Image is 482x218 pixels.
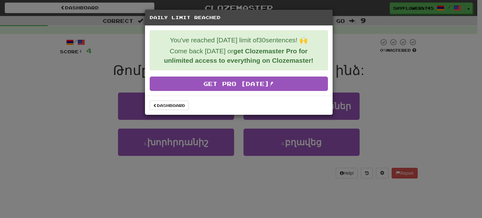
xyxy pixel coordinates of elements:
[155,35,323,45] p: You've reached [DATE] limit of 30 sentences! 🙌
[164,47,313,64] strong: get Clozemaster Pro for unlimited access to everything on Clozemaster!
[155,46,323,65] p: Come back [DATE] or
[150,14,328,21] h5: Daily Limit Reached
[150,77,328,91] a: Get Pro [DATE]!
[150,101,189,110] a: Dashboard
